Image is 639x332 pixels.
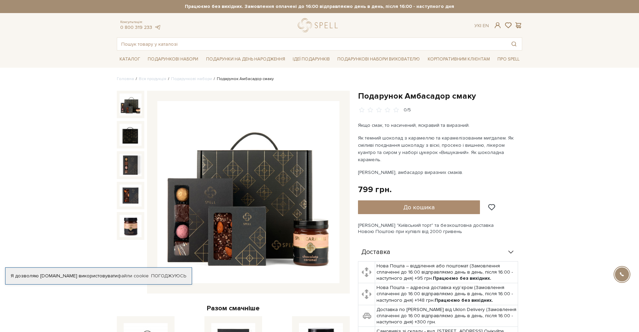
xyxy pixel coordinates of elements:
a: Подарункові набори вихователю [335,53,423,65]
a: En [483,23,489,29]
span: | [480,23,481,29]
a: Погоджуюсь [151,273,186,279]
div: Разом смачніше [117,304,350,313]
td: Нова Пошта – адресна доставка кур'єром (Замовлення сплаченні до 16:00 відправляємо день в день, п... [375,283,518,305]
input: Пошук товару у каталозі [117,38,506,50]
a: Подарункові набори [171,76,212,81]
div: Ук [474,23,489,29]
a: 0 800 319 233 [120,24,152,30]
p: Якщо смак, то насичений, яскравий та виразний. [358,122,519,129]
span: Консультація: [120,20,161,24]
b: Працюємо без вихідних. [435,297,493,303]
td: Нова Пошта – відділення або поштомат (Замовлення сплаченні до 16:00 відправляємо день в день, піс... [375,261,518,283]
a: telegram [154,24,161,30]
img: Подарунок Амбасадор смаку [120,124,142,146]
span: До кошика [403,203,435,211]
div: [PERSON_NAME] "Київський торт" та безкоштовна доставка Новою Поштою при купівлі від 2000 гривень [358,222,522,235]
div: 0/5 [404,107,411,113]
div: 799 грн. [358,184,392,195]
a: logo [298,18,341,32]
span: Доставка [361,249,390,255]
strong: Працюємо без вихідних. Замовлення оплачені до 16:00 відправляємо день в день, після 16:00 - насту... [117,3,522,10]
img: Подарунок Амбасадор смаку [157,101,339,283]
button: До кошика [358,200,480,214]
td: Доставка по [PERSON_NAME] від Uklon Delivery (Замовлення сплаченні до 16:00 відправляємо день в д... [375,305,518,327]
img: Подарунок Амбасадор смаку [120,154,142,176]
li: Подарунок Амбасадор смаку [212,76,274,82]
img: Подарунок Амбасадор смаку [120,185,142,207]
a: Каталог [117,54,143,65]
p: [PERSON_NAME], амбасадор виразних смаків. [358,169,519,176]
img: Подарунок Амбасадор смаку [120,93,142,115]
h1: Подарунок Амбасадор смаку [358,91,522,101]
a: Вся продукція [139,76,166,81]
a: Подарунки на День народження [203,54,288,65]
div: Я дозволяю [DOMAIN_NAME] використовувати [5,273,192,279]
a: Подарункові набори [145,54,201,65]
img: Подарунок Амбасадор смаку [120,215,142,237]
button: Пошук товару у каталозі [506,38,522,50]
a: Корпоративним клієнтам [425,53,493,65]
b: Працюємо без вихідних. [433,275,491,281]
a: файли cookie [117,273,149,279]
a: Про Spell [495,54,522,65]
p: Як темний шоколад з карамеллю та карамелізованим мигдалем. Як сміливі поєднання шоколаду з віскі,... [358,134,519,163]
a: Головна [117,76,134,81]
a: Ідеї подарунків [290,54,333,65]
